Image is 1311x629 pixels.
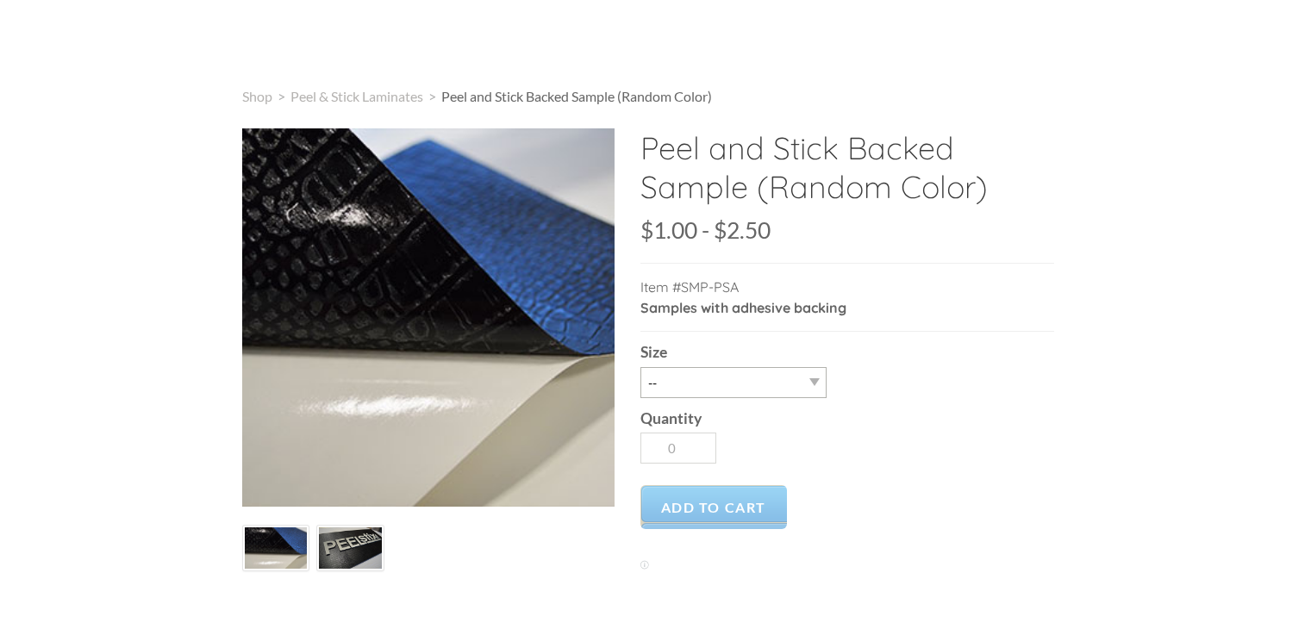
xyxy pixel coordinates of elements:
span: $1.00 - $2.50 [640,216,771,244]
img: s832171791223022656_p602_i2_w160.jpeg [319,527,382,569]
span: > [272,88,290,104]
a: Shop [242,88,272,104]
a: Add to Cart [640,485,788,529]
strong: Samples with adhesive backing [640,299,846,316]
img: s832171791223022656_p602_i3_w160.jpeg [245,516,308,580]
b: Size [640,343,667,361]
img: s832171791223022656_p602_i3_w310.jpeg [242,128,615,507]
span: > [423,88,441,104]
b: Quantity [640,409,702,427]
a: Peel & Stick Laminates [290,88,423,104]
span: Peel and Stick Backed Sample (Random Color) [441,88,712,104]
h2: Peel and Stick Backed Sample (Random Color) [640,128,1054,219]
font: Item #SMP-PSA [640,278,739,296]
